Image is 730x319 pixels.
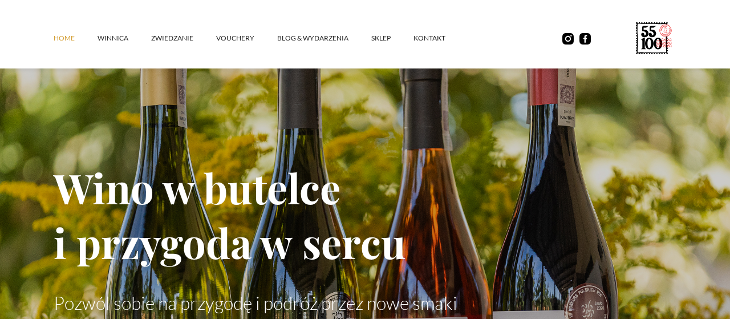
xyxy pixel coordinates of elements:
[54,160,676,269] h1: Wino w butelce i przygoda w sercu
[151,21,216,55] a: ZWIEDZANIE
[413,21,468,55] a: kontakt
[371,21,413,55] a: SKLEP
[216,21,277,55] a: vouchery
[54,292,676,314] p: Pozwól sobie na przygodę i podróż przez nowe smaki
[54,21,98,55] a: Home
[98,21,151,55] a: winnica
[277,21,371,55] a: Blog & Wydarzenia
